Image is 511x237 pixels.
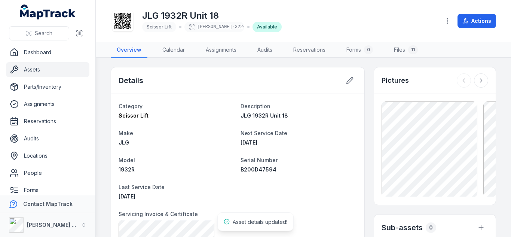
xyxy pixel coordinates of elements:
strong: [PERSON_NAME] Air [27,222,79,228]
span: Description [241,103,270,109]
a: Assignments [6,97,89,112]
span: JLG [119,139,129,146]
a: Reservations [287,42,331,58]
a: Parts/Inventory [6,79,89,94]
a: People [6,165,89,180]
span: [DATE] [241,139,257,146]
a: MapTrack [20,4,76,19]
a: Dashboard [6,45,89,60]
span: Model [119,157,135,163]
span: Search [35,30,52,37]
time: 22/07/2025, 12:00:00 am [119,193,135,200]
span: JLG 1932R Unit 18 [241,112,288,119]
h3: Pictures [382,75,409,86]
button: Search [9,26,69,40]
a: Audits [6,131,89,146]
time: 22/10/2025, 12:00:00 am [241,139,257,146]
span: Make [119,130,133,136]
h2: Sub-assets [382,222,423,233]
a: Locations [6,148,89,163]
h2: Details [119,75,143,86]
span: Next Service Date [241,130,287,136]
a: Forms0 [340,42,379,58]
div: 0 [426,222,436,233]
div: Available [253,22,282,32]
strong: Contact MapTrack [23,201,73,207]
span: Last Service Date [119,184,165,190]
span: Scissor Lift [147,24,172,30]
div: 11 [408,45,418,54]
a: Files11 [388,42,424,58]
a: Assets [6,62,89,77]
span: 1932R [119,166,135,173]
a: Reservations [6,114,89,129]
a: Overview [111,42,147,58]
span: Serial Number [241,157,278,163]
div: [PERSON_NAME]-3224 [184,22,244,32]
span: Servicing Invoice & Certificate [119,211,198,217]
span: Asset details updated! [233,219,287,225]
span: B200D47594 [241,166,276,173]
button: Actions [458,14,496,28]
span: Category [119,103,143,109]
span: Scissor Lift [119,112,149,119]
a: Assignments [200,42,242,58]
span: [DATE] [119,193,135,200]
a: Audits [251,42,278,58]
h1: JLG 1932R Unit 18 [142,10,282,22]
a: Calendar [156,42,191,58]
a: Forms [6,183,89,198]
div: 0 [364,45,373,54]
